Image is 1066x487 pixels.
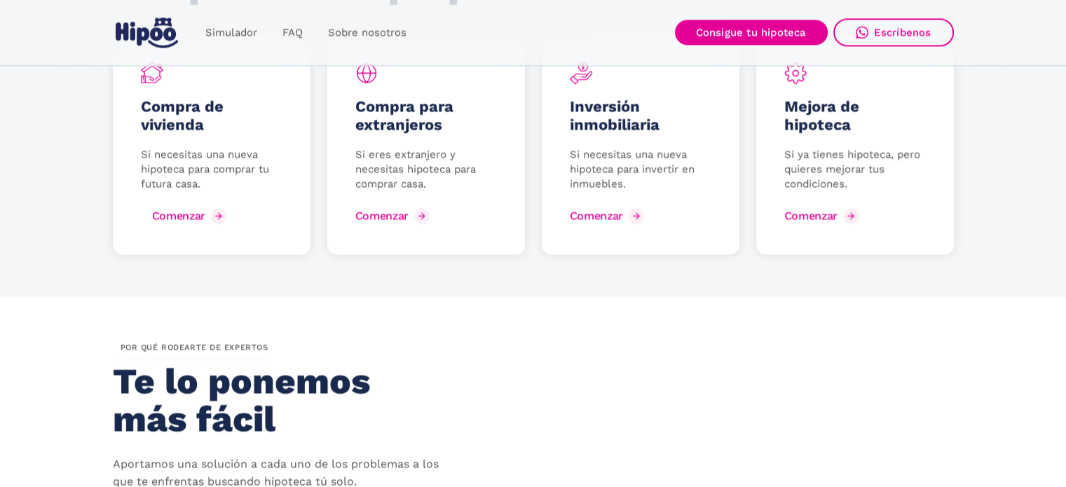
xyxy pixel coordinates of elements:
div: Comenzar [152,209,205,222]
h5: Mejora de hipoteca [784,97,926,134]
h5: Inversión inmobiliaria [570,97,711,134]
a: Comenzar [141,205,230,227]
div: Comenzar [570,209,623,222]
a: Comenzar [784,205,862,227]
p: Si eres extranjero y necesitas hipoteca para comprar casa. [355,147,497,191]
p: Si ya tienes hipoteca, pero quieres mejorar tus condiciones. [784,147,926,191]
a: Simulador [193,20,270,47]
a: Sobre nosotros [315,20,419,47]
a: Comenzar [355,205,433,227]
h5: Compra de vivienda [141,97,282,134]
a: Consigue tu hipoteca [675,20,828,46]
a: Comenzar [570,205,648,227]
a: Escríbenos [833,19,954,47]
p: Si necesitas una nueva hipoteca para invertir en inmuebles. [570,147,711,191]
p: Si necesitas una nueva hipoteca para comprar tu futura casa. [141,147,282,191]
div: por QUÉ rodearte de expertos [113,338,276,357]
a: home [113,13,182,54]
div: Escríbenos [874,27,931,39]
h2: Te lo ponemos más fácil [113,362,436,438]
div: Comenzar [784,209,838,222]
h5: Compra para extranjeros [355,97,497,134]
div: Comenzar [355,209,409,222]
a: FAQ [270,20,315,47]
